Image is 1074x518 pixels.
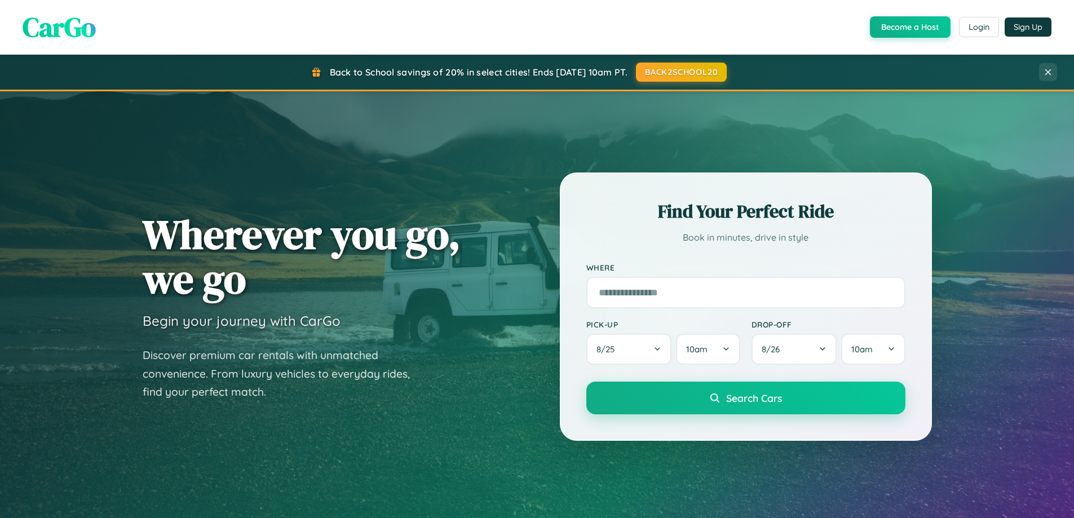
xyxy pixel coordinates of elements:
label: Pick-up [586,320,740,329]
button: Login [959,17,999,37]
button: Sign Up [1005,17,1051,37]
button: Become a Host [870,16,951,38]
h3: Begin your journey with CarGo [143,312,341,329]
button: 10am [676,334,740,365]
label: Drop-off [752,320,905,329]
span: 8 / 25 [596,344,620,355]
h1: Wherever you go, we go [143,212,461,301]
span: Search Cars [726,392,782,404]
p: Discover premium car rentals with unmatched convenience. From luxury vehicles to everyday rides, ... [143,346,425,401]
p: Book in minutes, drive in style [586,229,905,246]
span: 8 / 26 [762,344,785,355]
button: BACK2SCHOOL20 [636,63,727,82]
button: 8/26 [752,334,837,365]
label: Where [586,263,905,272]
button: Search Cars [586,382,905,414]
span: 10am [851,344,873,355]
h2: Find Your Perfect Ride [586,199,905,224]
span: 10am [686,344,708,355]
span: CarGo [23,8,96,46]
button: 8/25 [586,334,672,365]
button: 10am [841,334,905,365]
span: Back to School savings of 20% in select cities! Ends [DATE] 10am PT. [330,67,627,78]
